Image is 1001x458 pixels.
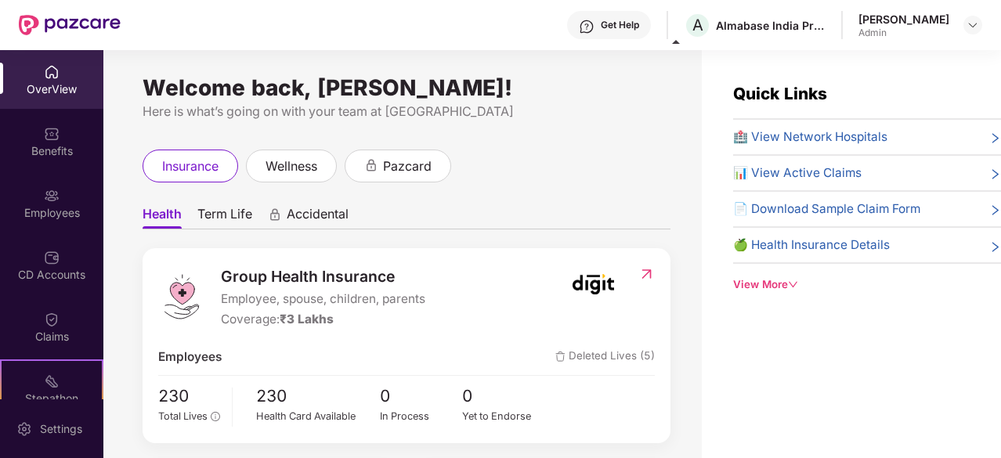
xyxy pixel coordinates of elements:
[197,206,252,229] span: Term Life
[143,206,182,229] span: Health
[716,18,826,33] div: Almabase India Private Limited
[211,412,219,420] span: info-circle
[44,250,60,265] img: svg+xml;base64,PHN2ZyBpZD0iQ0RfQWNjb3VudHMiIGRhdGEtbmFtZT0iQ0QgQWNjb3VudHMiIHhtbG5zPSJodHRwOi8vd3...
[280,312,334,326] span: ₹3 Lakhs
[733,84,827,103] span: Quick Links
[221,290,425,308] span: Employee, spouse, children, parents
[733,128,887,146] span: 🏥 View Network Hospitals
[692,16,703,34] span: A
[266,157,317,176] span: wellness
[462,409,545,424] div: Yet to Endorse
[383,157,432,176] span: pazcard
[989,167,1001,182] span: right
[2,391,102,406] div: Stepathon
[143,81,670,94] div: Welcome back, [PERSON_NAME]!
[601,19,639,31] div: Get Help
[287,206,349,229] span: Accidental
[555,348,655,366] span: Deleted Lives (5)
[967,19,979,31] img: svg+xml;base64,PHN2ZyBpZD0iRHJvcGRvd24tMzJ4MzIiIHhtbG5zPSJodHRwOi8vd3d3LnczLm9yZy8yMDAwL3N2ZyIgd2...
[158,273,205,320] img: logo
[44,188,60,204] img: svg+xml;base64,PHN2ZyBpZD0iRW1wbG95ZWVzIiB4bWxucz0iaHR0cDovL3d3dy53My5vcmcvMjAwMC9zdmciIHdpZHRoPS...
[162,157,219,176] span: insurance
[989,131,1001,146] span: right
[733,200,920,218] span: 📄 Download Sample Claim Form
[19,15,121,35] img: New Pazcare Logo
[16,421,32,437] img: svg+xml;base64,PHN2ZyBpZD0iU2V0dGluZy0yMHgyMCIgeG1sbnM9Imh0dHA6Ly93d3cudzMub3JnLzIwMDAvc3ZnIiB3aW...
[44,312,60,327] img: svg+xml;base64,PHN2ZyBpZD0iQ2xhaW0iIHhtbG5zPSJodHRwOi8vd3d3LnczLm9yZy8yMDAwL3N2ZyIgd2lkdGg9IjIwIi...
[638,266,655,282] img: RedirectIcon
[35,421,87,437] div: Settings
[221,265,425,288] span: Group Health Insurance
[733,276,1001,293] div: View More
[380,384,463,409] span: 0
[555,352,566,362] img: deleteIcon
[44,126,60,142] img: svg+xml;base64,PHN2ZyBpZD0iQmVuZWZpdHMiIHhtbG5zPSJodHRwOi8vd3d3LnczLm9yZy8yMDAwL3N2ZyIgd2lkdGg9Ij...
[256,384,380,409] span: 230
[564,265,623,304] img: insurerIcon
[733,164,862,182] span: 📊 View Active Claims
[256,409,380,424] div: Health Card Available
[989,203,1001,218] span: right
[268,207,282,222] div: animation
[989,239,1001,254] span: right
[44,373,60,389] img: svg+xml;base64,PHN2ZyB4bWxucz0iaHR0cDovL3d3dy53My5vcmcvMjAwMC9zdmciIHdpZHRoPSIyMSIgaGVpZ2h0PSIyMC...
[364,158,378,172] div: animation
[579,19,594,34] img: svg+xml;base64,PHN2ZyBpZD0iSGVscC0zMngzMiIgeG1sbnM9Imh0dHA6Ly93d3cudzMub3JnLzIwMDAvc3ZnIiB3aWR0aD...
[44,64,60,80] img: svg+xml;base64,PHN2ZyBpZD0iSG9tZSIgeG1sbnM9Imh0dHA6Ly93d3cudzMub3JnLzIwMDAvc3ZnIiB3aWR0aD0iMjAiIG...
[380,409,463,424] div: In Process
[788,279,798,290] span: down
[158,348,222,366] span: Employees
[858,12,949,27] div: [PERSON_NAME]
[221,310,425,329] div: Coverage:
[158,384,220,409] span: 230
[462,384,545,409] span: 0
[158,410,208,422] span: Total Lives
[143,102,670,121] div: Here is what’s going on with your team at [GEOGRAPHIC_DATA]
[858,27,949,39] div: Admin
[733,236,890,254] span: 🍏 Health Insurance Details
